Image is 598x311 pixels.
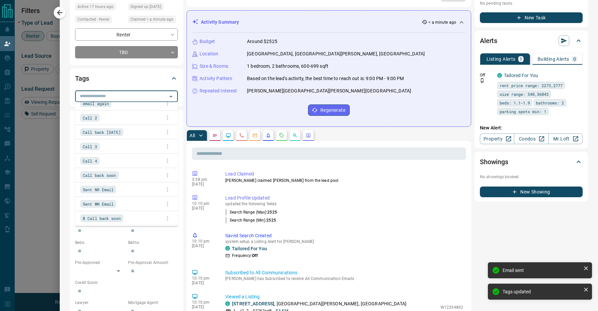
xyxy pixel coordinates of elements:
[548,133,583,144] a: Mr.Loft
[247,38,277,45] p: Around $2525
[500,82,563,89] span: rent price range: 2273,2777
[480,78,485,83] svg: Push Notification Only
[192,206,215,211] p: [DATE]
[166,92,176,101] button: Close
[225,217,276,223] p: Search Range (Min) :
[503,268,581,273] div: Email sent
[75,28,178,41] div: Renter
[247,75,404,82] p: Based on the lead's activity, the best time to reach out is: 9:00 PM - 9:00 PM
[480,33,583,49] div: Alerts
[480,187,583,197] button: New Showing
[480,133,514,144] a: Property
[192,300,215,305] p: 10:10 pm
[75,46,178,58] div: TBD
[225,293,463,300] p: Viewed a Listing
[440,304,463,310] p: W12334862
[500,91,549,97] span: size range: 540,36043
[500,108,546,115] span: parking spots min: 1
[225,269,463,276] p: Subscribed to All Communications
[266,133,271,138] svg: Listing Alerts
[225,232,463,239] p: Saved Search Created
[75,73,89,84] h2: Tags
[573,57,576,61] p: 0
[192,16,466,28] div: Activity Summary< a minute ago
[200,63,228,70] p: Size & Rooms
[480,72,493,78] p: Off
[75,240,125,246] p: Beds:
[480,157,508,167] h2: Showings
[225,239,463,244] p: system setup a Listing Alert for [PERSON_NAME]
[83,215,121,222] span: B Call back soon
[200,38,215,45] p: Budget
[128,300,178,306] p: Mortgage Agent:
[520,57,522,61] p: 1
[83,114,97,121] span: Call 2
[247,50,425,57] p: [GEOGRAPHIC_DATA], [GEOGRAPHIC_DATA][PERSON_NAME], [GEOGRAPHIC_DATA]
[308,104,350,116] button: Regenerate
[225,195,463,202] p: Lead Profile Updated
[200,87,237,94] p: Repeated Interest
[75,300,125,306] p: Lawyer:
[128,240,178,246] p: Baths:
[504,73,538,78] a: Tailored For You
[538,57,569,61] p: Building Alerts
[247,87,411,94] p: [PERSON_NAME][GEOGRAPHIC_DATA][PERSON_NAME][GEOGRAPHIC_DATA]
[75,70,178,86] div: Tags
[232,246,267,251] a: Tailored For You
[192,201,215,206] p: 10:10 pm
[75,260,125,266] p: Pre-Approved:
[83,143,97,150] span: Call 3
[192,239,215,244] p: 10:10 pm
[247,63,328,70] p: 1 bedroom, 2 bathrooms, 600-699 sqft
[232,300,406,307] p: , [GEOGRAPHIC_DATA][PERSON_NAME], [GEOGRAPHIC_DATA]
[200,75,232,82] p: Activity Pattern
[480,12,583,23] button: New Task
[200,50,218,57] p: Location
[225,246,230,251] div: condos.ca
[75,3,125,12] div: Fri Aug 15 2025
[232,301,274,306] a: [STREET_ADDRESS]
[514,133,548,144] a: Condos
[192,182,215,187] p: [DATE]
[192,177,215,182] p: 3:38 pm
[83,201,113,207] span: Sent WN Email
[83,129,121,135] span: Call back [DATE]
[83,172,116,179] span: Call back soon
[225,202,463,206] p: updated the following fields:
[252,133,258,138] svg: Emails
[201,19,239,26] p: Activity Summary
[225,301,230,306] div: condos.ca
[480,124,583,131] p: New Alert:
[75,280,178,286] p: Credit Score:
[292,133,298,138] svg: Opportunities
[487,57,516,61] p: Listing Alerts
[480,154,583,170] div: Showings
[130,16,174,23] span: Claimed < a minute ago
[77,16,109,23] span: Contacted - Never
[480,174,583,180] p: No showings booked
[306,133,311,138] svg: Agent Actions
[232,253,257,259] p: Frequency:
[128,16,178,25] div: Sat Aug 16 2025
[500,99,530,106] span: beds: 1.1-1.9
[77,3,113,10] span: Active 17 hours ago
[266,218,276,223] span: 2525
[267,210,277,215] span: 2525
[128,260,178,266] p: Pre-Approval Amount:
[212,133,218,138] svg: Notes
[503,289,581,294] div: Tags updated
[225,171,463,178] p: Lead Claimed
[83,158,97,164] span: Call 4
[83,100,109,107] span: email again
[225,209,277,215] p: Search Range (Max) :
[130,3,161,10] span: Signed up [DATE]
[428,19,456,25] p: < a minute ago
[192,305,215,309] p: [DATE]
[128,3,178,12] div: Sat Apr 26 2025
[225,276,463,281] p: [PERSON_NAME] has Subscribed to receive All Communication Emails
[83,186,113,193] span: Sent NR Email
[192,276,215,281] p: 10:10 pm
[536,99,564,106] span: bathrooms: 2
[190,133,195,138] p: All
[192,244,215,248] p: [DATE]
